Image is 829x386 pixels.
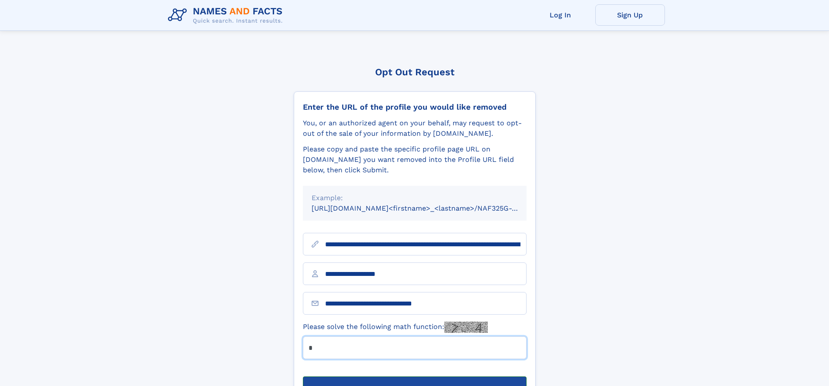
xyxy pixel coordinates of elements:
[303,118,527,139] div: You, or an authorized agent on your behalf, may request to opt-out of the sale of your informatio...
[312,204,543,212] small: [URL][DOMAIN_NAME]<firstname>_<lastname>/NAF325G-xxxxxxxx
[303,102,527,112] div: Enter the URL of the profile you would like removed
[294,67,536,77] div: Opt Out Request
[312,193,518,203] div: Example:
[526,4,595,26] a: Log In
[303,144,527,175] div: Please copy and paste the specific profile page URL on [DOMAIN_NAME] you want removed into the Pr...
[164,3,290,27] img: Logo Names and Facts
[303,322,488,333] label: Please solve the following math function:
[595,4,665,26] a: Sign Up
